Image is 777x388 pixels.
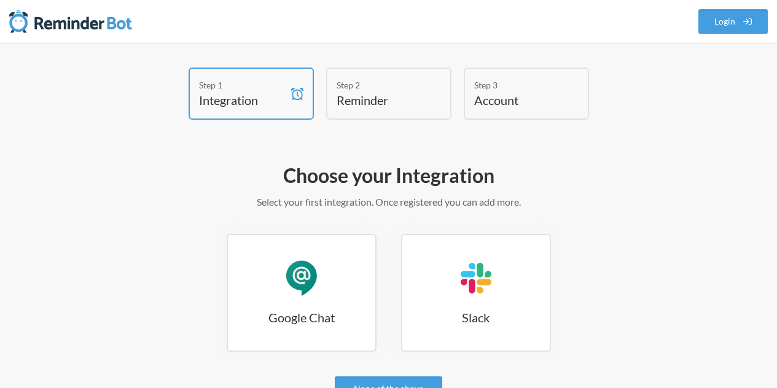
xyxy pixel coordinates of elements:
h4: Integration [199,91,285,109]
p: Select your first integration. Once registered you can add more. [37,195,740,209]
h2: Choose your Integration [37,163,740,188]
h3: Slack [402,309,550,326]
h3: Google Chat [228,309,375,326]
h4: Account [474,91,560,109]
img: Reminder Bot [9,9,132,34]
div: Step 1 [199,79,285,91]
div: Step 2 [337,79,423,91]
div: Step 3 [474,79,560,91]
a: Login [698,9,768,34]
h4: Reminder [337,91,423,109]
